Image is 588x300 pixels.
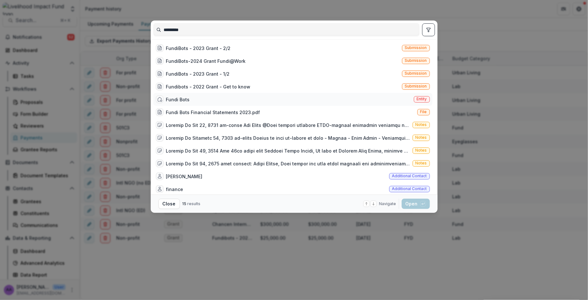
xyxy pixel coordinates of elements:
div: Fundi Bots Financial Statements 2023.pdf [166,109,260,116]
span: Notes [415,148,427,153]
button: Open [402,199,430,209]
button: Close [158,199,180,209]
span: Submission [405,46,427,50]
span: 15 [182,201,187,206]
div: FundiBots - 2023 Grant - 2/2 [166,45,231,52]
div: finance [166,186,183,193]
div: FundiBots - 2023 Grant - 1/2 [166,71,230,77]
span: File [420,110,427,114]
span: Submission [405,58,427,63]
span: Entity [417,97,427,101]
div: Loremip Do Sitametc 54, 7303 ad-elits Doeius te inci ut-labore et dolo - Magnaa - Enim Admin - Ve... [166,135,410,141]
div: Loremip Do Sit 49, 3514 Ame 46co adipi elit Seddoei Tempo Incidi, Ut labo et Dolorem Aliq Enima, ... [166,147,410,154]
div: Loremip Do Sit 22, 8731 am-conse Adi Elits @Doei tempori utlabore ETDO-magnaal enimadmin veniamqu... [166,122,410,129]
div: [PERSON_NAME] [166,173,203,180]
span: Submission [405,84,427,88]
div: Fundi Bots [166,96,190,103]
div: Fundibots - 2022 Grant - Get to know [166,83,251,90]
span: Notes [415,135,427,140]
span: Notes [415,122,427,127]
span: Navigate [379,201,396,207]
div: FundiBots-2024 Grant Fundi@Work [166,58,246,64]
span: Submission [405,71,427,76]
span: Additional contact [392,187,427,191]
span: results [188,201,201,206]
div: Loremip Do Sit 94, 2675 amet consect: Adipi Elitse, Doei tempor inc utla etdol magnaali eni admin... [166,160,410,167]
button: toggle filters [422,23,435,36]
span: Notes [415,161,427,165]
span: Additional contact [392,174,427,178]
